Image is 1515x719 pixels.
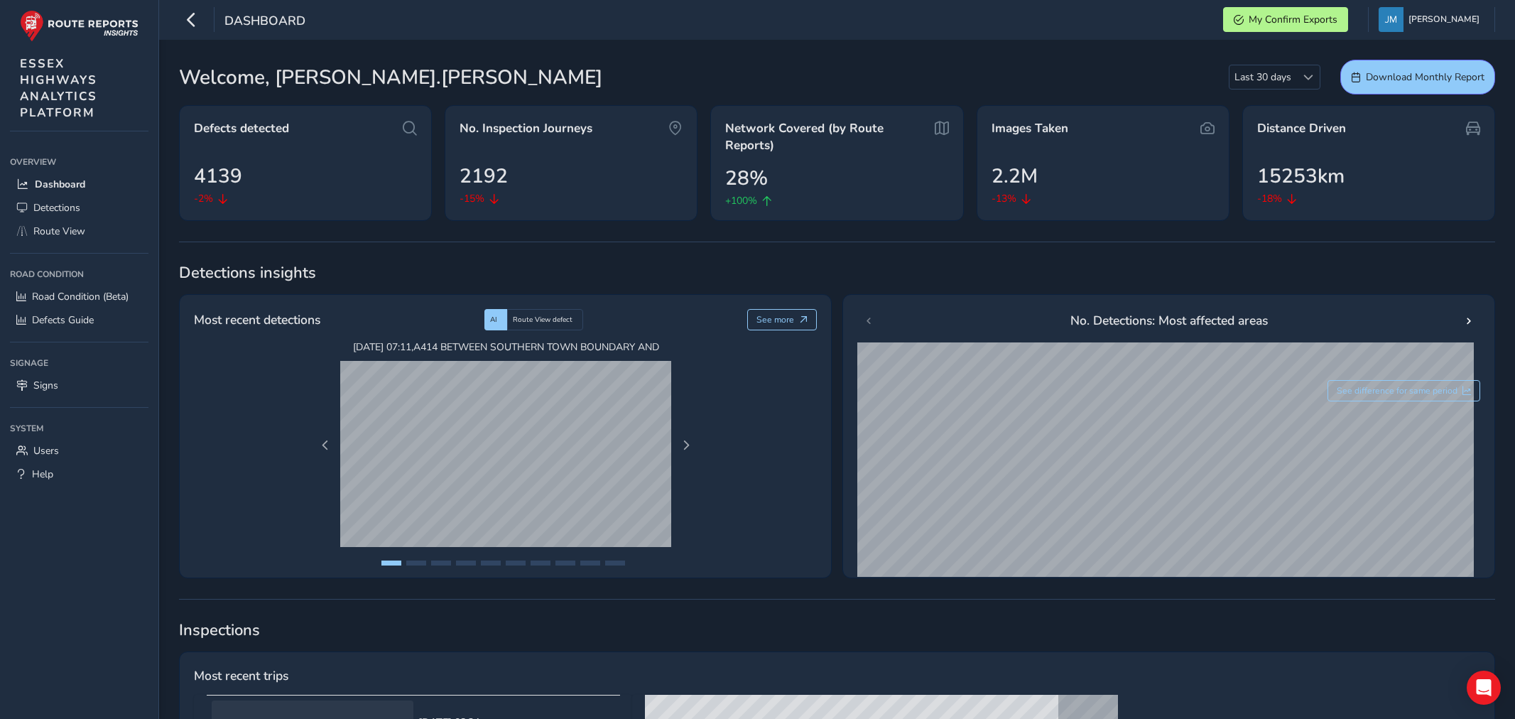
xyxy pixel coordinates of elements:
span: AI [490,315,497,325]
a: Route View [10,220,148,243]
span: -2% [194,191,213,206]
a: Road Condition (Beta) [10,285,148,308]
div: System [10,418,148,439]
span: See more [756,314,794,325]
span: 2.2M [992,161,1038,191]
div: Open Intercom Messenger [1467,671,1501,705]
button: Page 9 [580,561,600,566]
span: Images Taken [992,120,1068,137]
span: My Confirm Exports [1249,13,1337,26]
span: 15253km [1257,161,1345,191]
span: Dashboard [224,12,305,32]
button: Page 7 [531,561,550,566]
div: AI [484,309,507,330]
span: Network Covered (by Route Reports) [725,120,926,153]
span: [DATE] 07:11 , A414 BETWEEN SOUTHERN TOWN BOUNDARY AND [340,340,671,354]
span: Detections insights [179,262,1495,283]
span: Last 30 days [1229,65,1296,89]
span: Download Monthly Report [1366,70,1484,84]
span: Help [32,467,53,481]
button: Next Page [676,436,696,455]
span: Road Condition (Beta) [32,290,129,303]
a: Help [10,463,148,486]
span: Distance Driven [1257,120,1346,137]
button: Page 8 [555,561,575,566]
img: rr logo [20,10,139,42]
button: My Confirm Exports [1223,7,1348,32]
span: ESSEX HIGHWAYS ANALYTICS PLATFORM [20,55,97,121]
button: Page 6 [506,561,526,566]
span: Most recent detections [194,310,320,329]
a: Users [10,439,148,463]
button: Page 1 [381,561,401,566]
span: No. Detections: Most affected areas [1070,311,1268,330]
span: 28% [725,163,768,193]
span: Dashboard [35,178,85,191]
a: Dashboard [10,173,148,196]
span: [PERSON_NAME] [1408,7,1479,32]
div: Route View defect [507,309,583,330]
span: -13% [992,191,1016,206]
span: No. Inspection Journeys [460,120,592,137]
span: -18% [1257,191,1282,206]
span: +100% [725,193,757,208]
button: Download Monthly Report [1340,60,1495,94]
button: Page 10 [605,561,625,566]
span: -15% [460,191,484,206]
a: Detections [10,196,148,220]
span: Route View [33,225,85,238]
span: See difference for same period [1337,385,1457,396]
button: Previous Page [315,436,335,455]
span: Users [33,444,59,458]
button: Page 2 [406,561,426,566]
span: 2192 [460,161,508,191]
span: Welcome, [PERSON_NAME].[PERSON_NAME] [179,63,602,92]
div: Signage [10,352,148,374]
button: Page 5 [481,561,501,566]
button: [PERSON_NAME] [1379,7,1484,32]
span: Route View defect [513,315,572,325]
div: Overview [10,151,148,173]
span: Detections [33,201,80,215]
div: Road Condition [10,264,148,285]
span: Signs [33,379,58,392]
a: Defects Guide [10,308,148,332]
span: Defects Guide [32,313,94,327]
span: Most recent trips [194,666,288,685]
button: See more [747,309,818,330]
button: Page 3 [431,561,451,566]
button: Page 4 [456,561,476,566]
button: See difference for same period [1327,380,1481,401]
span: 4139 [194,161,242,191]
img: diamond-layout [1379,7,1403,32]
span: Inspections [179,620,1495,641]
span: Defects detected [194,120,289,137]
a: Signs [10,374,148,397]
